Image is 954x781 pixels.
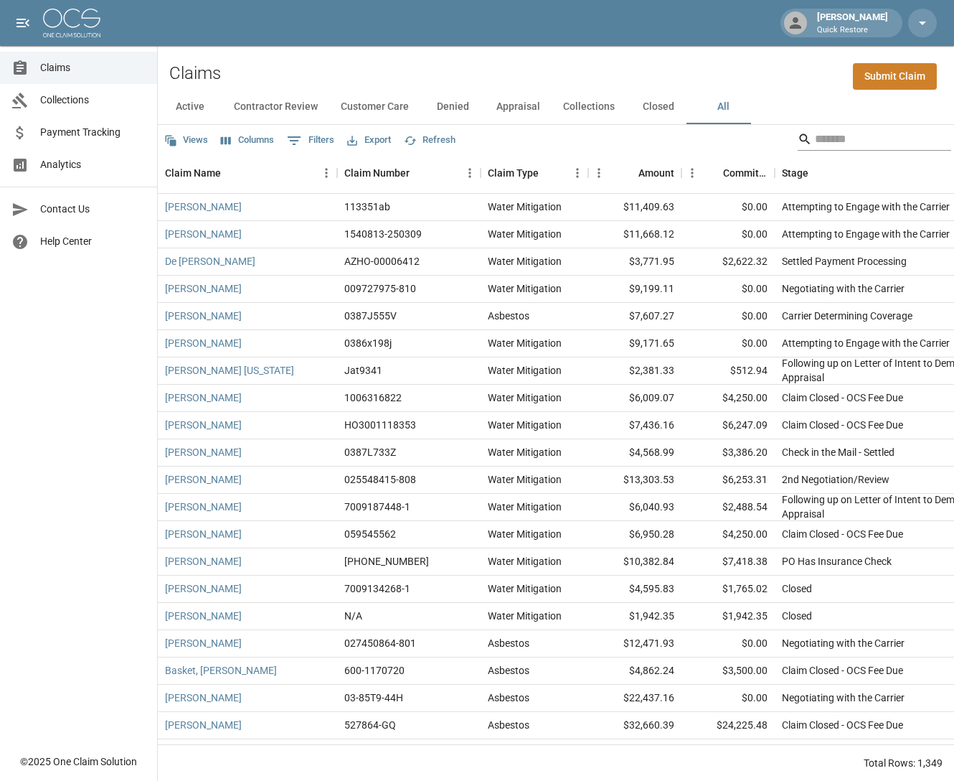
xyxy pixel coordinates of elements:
div: Water Mitigation [488,445,562,459]
div: Negotiating with the Carrier [782,691,905,705]
div: $6,247.09 [681,412,775,439]
div: 027450864-801 [344,636,416,650]
div: $12,471.93 [588,630,681,658]
div: $11,409.63 [588,194,681,221]
div: $1,942.35 [681,603,775,630]
div: Settled Payment Processing [782,254,907,268]
div: Water Mitigation [488,609,562,623]
div: Check in the Mail - Settled [782,445,894,459]
button: Export [344,129,395,151]
span: Help Center [40,234,146,249]
div: Amount [638,153,674,193]
div: 01-009-044479 [344,554,429,569]
div: Committed Amount [681,153,775,193]
div: 0386x198j [344,336,392,350]
div: Water Mitigation [488,554,562,569]
a: [PERSON_NAME] [165,227,242,241]
div: 1540813-250309 [344,227,422,241]
div: Water Mitigation [488,281,562,296]
div: Claim Closed - OCS Fee Due [782,418,903,432]
div: Claim Closed - OCS Fee Due [782,527,903,541]
div: Carrier Determining Coverage [782,309,912,323]
div: $32,660.39 [588,712,681,739]
a: [PERSON_NAME] [165,636,242,650]
div: $4,862.24 [588,658,681,685]
div: $4,250.00 [681,521,775,548]
a: [PERSON_NAME] [165,281,242,296]
div: Negotiating with the Carrier [782,636,905,650]
div: Water Mitigation [488,527,562,541]
div: Closed [782,609,812,623]
div: Water Mitigation [488,254,562,268]
a: [PERSON_NAME] [165,472,242,487]
h2: Claims [169,63,221,84]
button: Sort [539,163,559,183]
div: Attempting to Engage with the Carrier [782,200,950,214]
div: $9,171.65 [588,330,681,357]
span: Collections [40,93,146,108]
div: 1006316822 [344,390,402,405]
div: $7,436.16 [588,412,681,439]
div: Attempting to Engage with the Carrier [782,227,950,241]
div: 009727975-810 [344,281,416,296]
a: [PERSON_NAME] [165,445,242,459]
img: ocs-logo-white-transparent.png [43,9,100,37]
div: $0.00 [681,685,775,712]
button: Sort [808,163,828,183]
div: Amount [588,153,681,193]
button: Sort [221,163,241,183]
button: Sort [410,163,430,183]
span: Analytics [40,157,146,172]
div: 2nd Negotiation/Review [782,472,889,487]
div: Committed Amount [723,153,768,193]
div: Water Mitigation [488,363,562,378]
button: Sort [703,163,723,183]
div: 059545562 [344,527,396,541]
div: Water Mitigation [488,472,562,487]
div: $0.00 [681,630,775,658]
button: Appraisal [485,90,552,124]
div: Asbestos [488,309,529,323]
button: Closed [626,90,691,124]
a: De [PERSON_NAME] [165,254,255,268]
div: Water Mitigation [488,390,562,405]
div: Water Mitigation [488,200,562,214]
div: Claim Type [481,153,588,193]
div: $6,253.31 [681,467,775,494]
div: 0387J555V [344,309,397,323]
div: Closed [782,581,812,596]
div: Water Mitigation [488,418,562,432]
div: $1,942.35 [588,603,681,630]
a: [PERSON_NAME] [165,718,242,732]
div: $0.00 [681,303,775,330]
div: Stage [782,153,808,193]
div: $0.00 [681,221,775,248]
button: Menu [459,162,481,184]
div: Attempting to Engage with the Carrier [782,336,950,350]
div: 03-85T9-44H [344,691,403,705]
a: [PERSON_NAME] [US_STATE] [165,363,294,378]
button: Customer Care [329,90,420,124]
button: Menu [588,162,610,184]
div: dynamic tabs [158,90,954,124]
button: Show filters [283,129,338,152]
div: Water Mitigation [488,500,562,514]
div: 600-1170720 [344,663,405,678]
div: Claim Closed - OCS Fee Due [782,718,903,732]
div: $6,009.07 [588,385,681,412]
span: Contact Us [40,202,146,217]
div: $3,500.00 [681,658,775,685]
div: $1,765.02 [681,576,775,603]
div: $11,983.00 [588,739,681,767]
a: [PERSON_NAME] [165,527,242,541]
div: $0.00 [681,739,775,767]
div: [PERSON_NAME] [811,10,894,36]
div: Claim Name [165,153,221,193]
div: $0.00 [681,276,775,303]
button: Views [161,129,212,151]
div: Claim Number [337,153,481,193]
a: [PERSON_NAME] [165,200,242,214]
p: Quick Restore [817,24,888,37]
button: Select columns [217,129,278,151]
button: Menu [316,162,337,184]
